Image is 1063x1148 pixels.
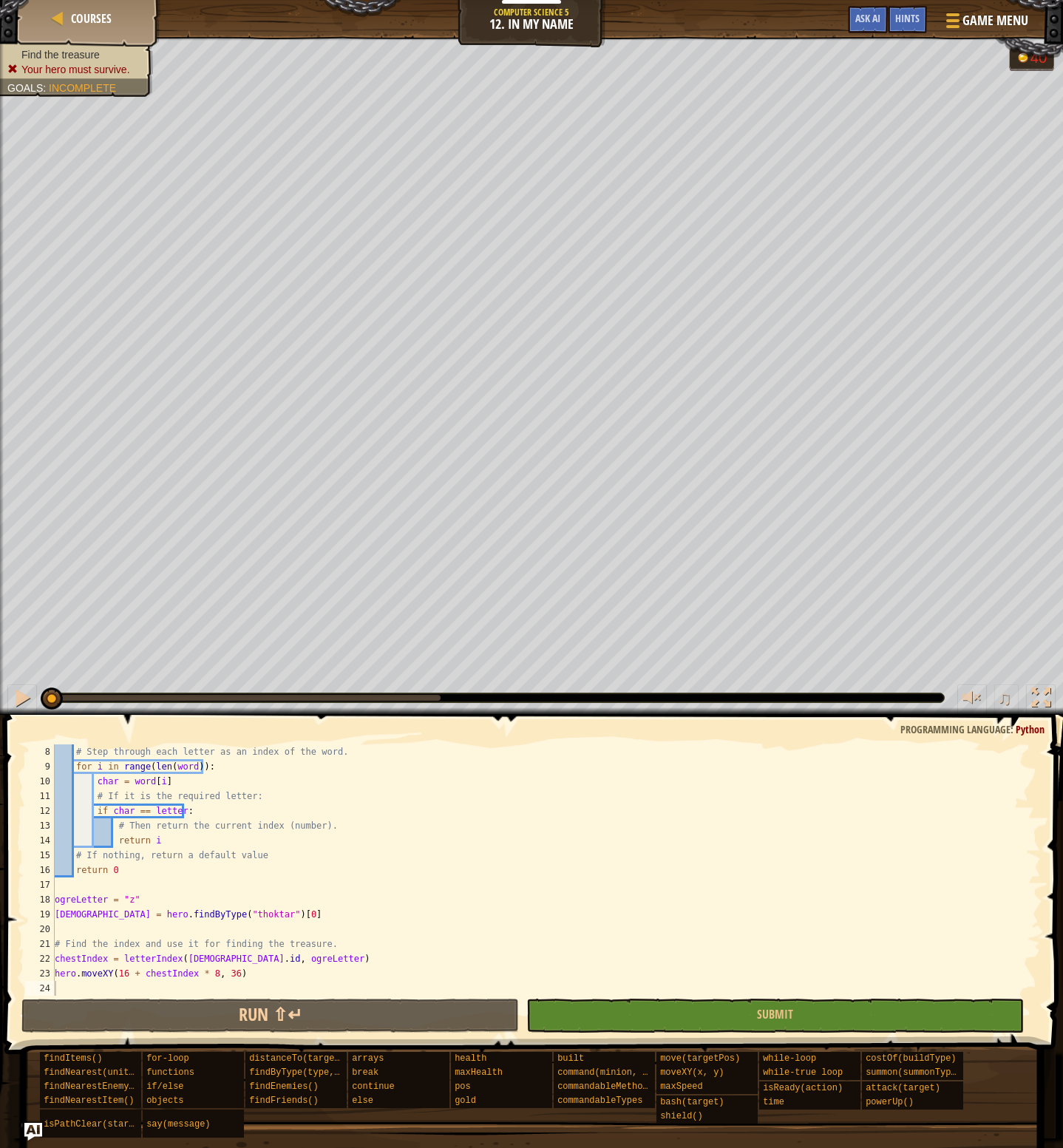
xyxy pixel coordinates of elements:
[44,1119,166,1130] span: isPathClear(start, end)
[1016,722,1045,736] span: Python
[557,1067,744,1078] span: command(minion, method, arg1, arg2)
[25,966,55,981] div: 23
[146,1096,183,1106] span: objects
[957,685,987,715] button: Adjust volume
[352,1096,373,1106] span: else
[146,1081,183,1092] span: if/else
[455,1081,471,1092] span: pos
[49,82,116,94] span: Incomplete
[21,49,100,61] span: Find the treasure
[997,687,1012,709] span: ♫
[25,907,55,922] div: 19
[763,1053,816,1064] span: while-loop
[866,1083,940,1093] span: attack(target)
[866,1067,962,1078] span: summon(summonType)
[249,1096,319,1106] span: findFriends()
[660,1081,703,1092] span: maxSpeed
[25,804,55,818] div: 12
[249,1067,372,1078] span: findByType(type, units)
[455,1096,476,1106] span: gold
[352,1081,395,1092] span: continue
[25,744,55,759] div: 8
[25,951,55,966] div: 22
[7,62,142,77] li: Your hero must survive.
[757,1006,793,1022] span: Submit
[962,11,1028,30] span: Game Menu
[352,1067,378,1078] span: break
[25,789,55,804] div: 11
[25,981,55,996] div: 24
[1026,685,1056,715] button: Toggle fullscreen
[44,1053,102,1064] span: findItems()
[25,774,55,789] div: 10
[146,1053,189,1064] span: for-loop
[660,1097,724,1107] span: bash(target)
[25,877,55,892] div: 17
[866,1097,914,1107] span: powerUp()
[866,1053,956,1064] span: costOf(buildType)
[25,922,55,937] div: 20
[763,1067,843,1078] span: while-true loop
[557,1096,642,1106] span: commandableTypes
[25,937,55,951] div: 21
[526,999,1024,1033] button: Submit
[660,1111,703,1121] span: shield()
[763,1097,784,1107] span: time
[249,1053,345,1064] span: distanceTo(target)
[660,1053,740,1064] span: move(targetPos)
[855,11,880,25] span: Ask AI
[67,10,112,27] a: Courses
[71,10,112,27] span: Courses
[7,82,43,94] span: Goals
[455,1067,503,1078] span: maxHealth
[352,1053,384,1064] span: arrays
[660,1067,724,1078] span: moveXY(x, y)
[21,999,519,1033] button: Run ⇧↵
[1011,722,1016,736] span: :
[25,848,55,863] div: 15
[455,1053,486,1064] span: health
[44,1067,140,1078] span: findNearest(units)
[895,11,920,25] span: Hints
[25,833,55,848] div: 14
[7,47,142,62] li: Find the treasure
[24,1123,42,1141] button: Ask AI
[43,82,49,94] span: :
[249,1081,319,1092] span: findEnemies()
[7,685,37,715] button: Ctrl + P: Pause
[1030,50,1047,65] div: 40
[934,6,1037,41] button: Game Menu
[900,722,1011,736] span: Programming language
[763,1083,843,1093] span: isReady(action)
[25,759,55,774] div: 9
[146,1067,194,1078] span: functions
[44,1081,140,1092] span: findNearestEnemy()
[25,818,55,833] div: 13
[146,1119,210,1130] span: say(message)
[557,1053,584,1064] span: built
[21,64,130,75] span: Your hero must survive.
[994,685,1019,715] button: ♫
[44,1096,134,1106] span: findNearestItem()
[1009,46,1054,71] div: Team 'humans' has 40 gold.
[557,1081,653,1092] span: commandableMethods
[25,863,55,877] div: 16
[848,6,888,33] button: Ask AI
[25,892,55,907] div: 18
